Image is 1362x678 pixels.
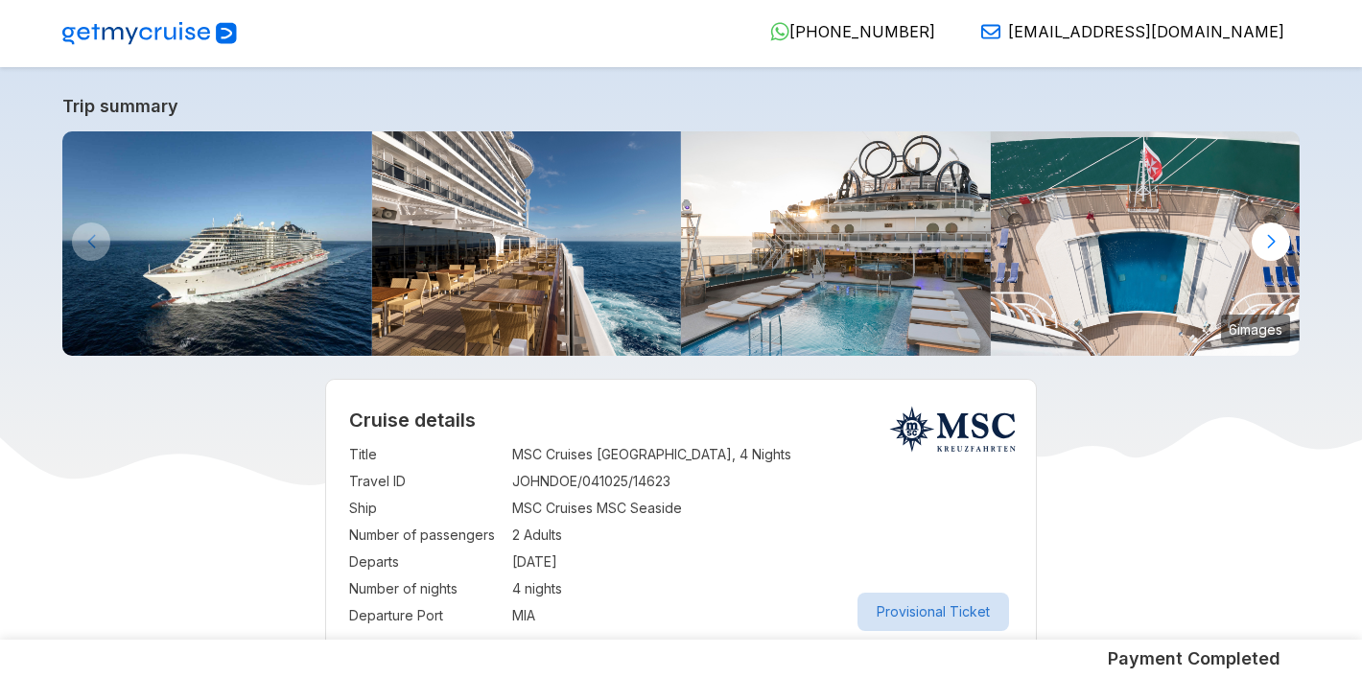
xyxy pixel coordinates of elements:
[349,522,503,549] td: Number of passengers
[349,468,503,495] td: Travel ID
[349,549,503,575] td: Departs
[372,131,682,356] img: se_public_area_waterfront_boardwalk_01.jpg
[503,549,512,575] td: :
[349,441,503,468] td: Title
[789,22,935,41] span: [PHONE_NUMBER]
[349,602,503,629] td: Departure Port
[503,522,512,549] td: :
[349,575,503,602] td: Number of nights
[512,495,1014,522] td: MSC Cruises MSC Seaside
[857,593,1009,631] button: Provisional Ticket
[1008,22,1284,41] span: [EMAIL_ADDRESS][DOMAIN_NAME]
[755,22,935,41] a: [PHONE_NUMBER]
[512,468,1014,495] td: JOHNDOE/041025/14623
[62,96,1300,116] a: Trip summary
[1221,315,1290,343] small: 6 images
[349,409,1014,432] h2: Cruise details
[991,131,1301,356] img: se_public_area_south_beach_pool_03.jpg
[681,131,991,356] img: se_public_area_miami_beach_pool_02.jpg
[512,549,1014,575] td: [DATE]
[512,602,1014,629] td: MIA
[503,495,512,522] td: :
[1108,647,1280,670] h5: Payment Completed
[503,575,512,602] td: :
[349,495,503,522] td: Ship
[770,22,789,41] img: WhatsApp
[512,575,1014,602] td: 4 nights
[512,441,1014,468] td: MSC Cruises [GEOGRAPHIC_DATA], 4 Nights
[503,468,512,495] td: :
[503,441,512,468] td: :
[981,22,1000,41] img: Email
[62,131,372,356] img: image_5887.jpg
[503,602,512,629] td: :
[512,522,1014,549] td: 2 Adults
[966,22,1284,41] a: [EMAIL_ADDRESS][DOMAIN_NAME]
